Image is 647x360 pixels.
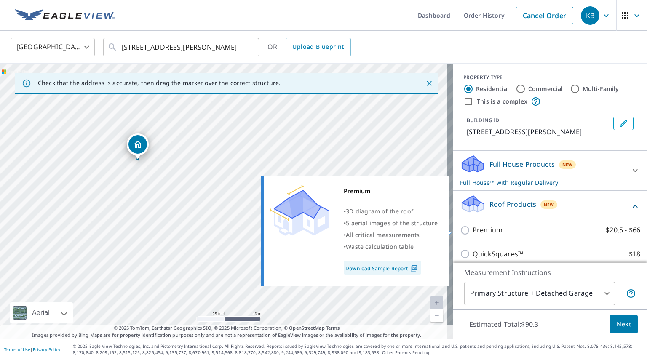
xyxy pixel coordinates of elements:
a: Upload Blueprint [286,38,350,56]
div: • [344,217,438,229]
label: Residential [476,85,509,93]
img: Premium [270,185,329,236]
button: Close [424,78,435,89]
div: • [344,205,438,217]
img: Pdf Icon [408,264,420,272]
a: Cancel Order [516,7,573,24]
span: Waste calculation table [346,243,414,251]
div: Aerial [29,302,52,323]
div: • [344,241,438,253]
p: [STREET_ADDRESS][PERSON_NAME] [467,127,610,137]
span: Upload Blueprint [292,42,344,52]
a: Privacy Policy [33,347,60,352]
span: New [544,201,554,208]
span: New [562,161,573,168]
div: OR [267,38,351,56]
div: Premium [344,185,438,197]
p: © 2025 Eagle View Technologies, Inc. and Pictometry International Corp. All Rights Reserved. Repo... [73,343,643,356]
p: $20.5 - $66 [606,225,640,235]
a: Download Sample Report [344,261,421,275]
p: Estimated Total: $90.3 [463,315,545,333]
div: PROPERTY TYPE [463,74,637,81]
span: 3D diagram of the roof [346,207,413,215]
div: Primary Structure + Detached Garage [464,282,615,305]
button: Edit building 1 [613,117,634,130]
div: Roof ProductsNew [460,194,640,218]
span: 5 aerial images of the structure [346,219,438,227]
img: EV Logo [15,9,115,22]
a: Current Level 20, Zoom In Disabled [430,296,443,309]
p: | [4,347,60,352]
a: Terms of Use [4,347,30,352]
p: Full House™ with Regular Delivery [460,178,625,187]
span: Next [617,319,631,330]
p: Premium [473,225,503,235]
div: [GEOGRAPHIC_DATA] [11,35,95,59]
span: © 2025 TomTom, Earthstar Geographics SIO, © 2025 Microsoft Corporation, © [114,325,340,332]
p: Roof Products [489,199,536,209]
div: Dropped pin, building 1, Residential property, 8 Savannah Ct Arnold, MO 63010 [127,133,149,160]
div: Aerial [10,302,73,323]
p: BUILDING ID [467,117,499,124]
p: $18 [629,249,640,259]
label: Multi-Family [583,85,619,93]
input: Search by address or latitude-longitude [122,35,242,59]
a: Terms [326,325,340,331]
label: Commercial [528,85,563,93]
a: Current Level 20, Zoom Out [430,309,443,322]
div: KB [581,6,599,25]
div: Full House ProductsNewFull House™ with Regular Delivery [460,154,640,187]
p: QuickSquares™ [473,249,523,259]
p: Check that the address is accurate, then drag the marker over the correct structure. [38,79,281,87]
p: Full House Products [489,159,555,169]
label: This is a complex [477,97,527,106]
span: All critical measurements [346,231,420,239]
a: OpenStreetMap [289,325,324,331]
p: Measurement Instructions [464,267,636,277]
div: • [344,229,438,241]
button: Next [610,315,638,334]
